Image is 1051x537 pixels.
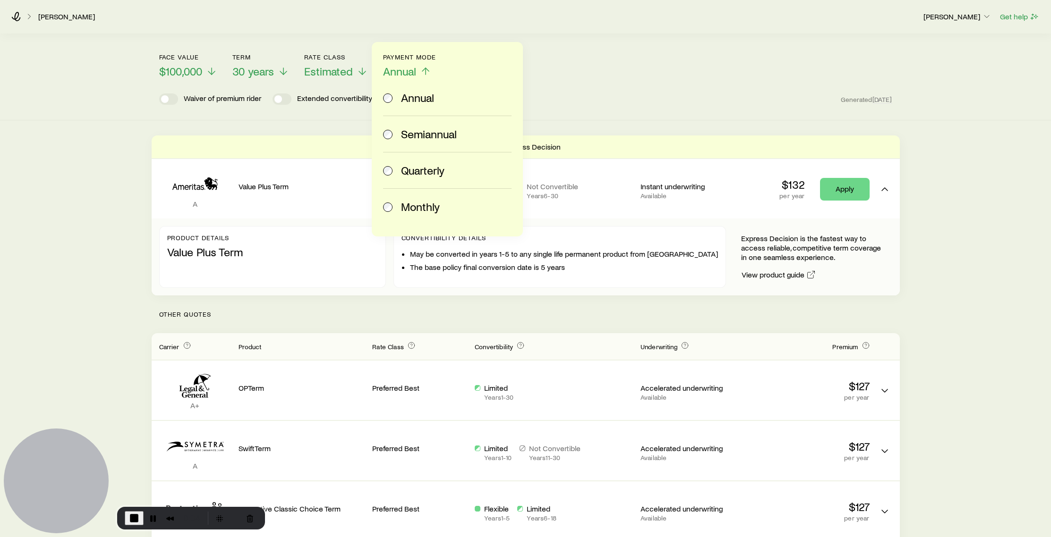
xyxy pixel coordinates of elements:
[743,514,870,522] p: per year
[779,192,804,200] p: per year
[779,178,804,191] p: $132
[475,343,513,351] span: Convertibility
[484,383,513,393] p: Limited
[383,53,436,61] p: Payment Mode
[641,383,735,393] p: Accelerated underwriting
[184,93,261,105] p: Waiver of premium rider
[410,249,718,259] li: May be converted in years 1-5 to any single life permanent product from [GEOGRAPHIC_DATA]
[383,53,436,78] button: Payment ModeAnnual
[641,343,677,351] span: Underwriting
[743,394,870,401] p: per year
[232,53,289,78] button: Term30 years
[527,504,556,513] p: Limited
[167,245,378,259] p: Value Plus Term
[641,454,735,461] p: Available
[152,135,900,295] div: Term quotes
[232,65,274,78] span: 30 years
[527,182,578,191] p: Not Convertible
[372,504,467,513] p: Preferred Best
[159,53,217,61] p: Face value
[304,53,368,78] button: Rate ClassEstimated
[304,53,368,61] p: Rate Class
[872,95,892,104] span: [DATE]
[743,440,870,453] p: $127
[239,504,365,513] p: Protective Classic Choice Term
[484,454,512,461] p: Years 1 - 10
[159,65,202,78] span: $100,000
[484,444,512,453] p: Limited
[383,65,416,78] span: Annual
[529,454,581,461] p: Years 11 - 30
[402,234,718,242] p: Convertibility Details
[372,343,404,351] span: Rate Class
[38,12,95,21] a: [PERSON_NAME]
[741,269,816,280] a: View product guide
[159,461,231,470] p: A
[743,454,870,461] p: per year
[529,444,581,453] p: Not Convertible
[239,343,262,351] span: Product
[641,514,735,522] p: Available
[232,53,289,61] p: Term
[167,234,378,242] p: Product details
[410,262,718,272] li: The base policy final conversion date is 5 years
[484,504,510,513] p: Flexible
[641,394,735,401] p: Available
[832,343,858,351] span: Premium
[923,11,992,23] button: [PERSON_NAME]
[372,444,467,453] p: Preferred Best
[484,394,513,401] p: Years 1 - 30
[152,295,900,333] p: Other Quotes
[159,401,231,410] p: A+
[820,178,870,201] a: Apply
[159,343,179,351] span: Carrier
[159,53,217,78] button: Face value$100,000
[743,500,870,513] p: $127
[297,93,372,105] p: Extended convertibility
[641,192,735,200] p: Available
[641,504,735,513] p: Accelerated underwriting
[743,379,870,393] p: $127
[841,95,892,104] span: Generated
[923,12,991,21] p: [PERSON_NAME]
[741,234,885,262] p: Express Decision is the fastest way to access reliable, competitive term coverage in one seamless...
[372,383,467,393] p: Preferred Best
[239,182,365,191] p: Value Plus Term
[304,65,353,78] span: Estimated
[527,192,578,200] p: Years 6 - 30
[239,383,365,393] p: OPTerm
[527,514,556,522] p: Years 6 - 18
[504,142,561,151] p: Express Decision
[1000,11,1040,22] button: Get help
[239,444,365,453] p: SwiftTerm
[641,444,735,453] p: Accelerated underwriting
[159,199,231,209] p: A
[484,514,510,522] p: Years 1 - 5
[641,182,735,191] p: Instant underwriting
